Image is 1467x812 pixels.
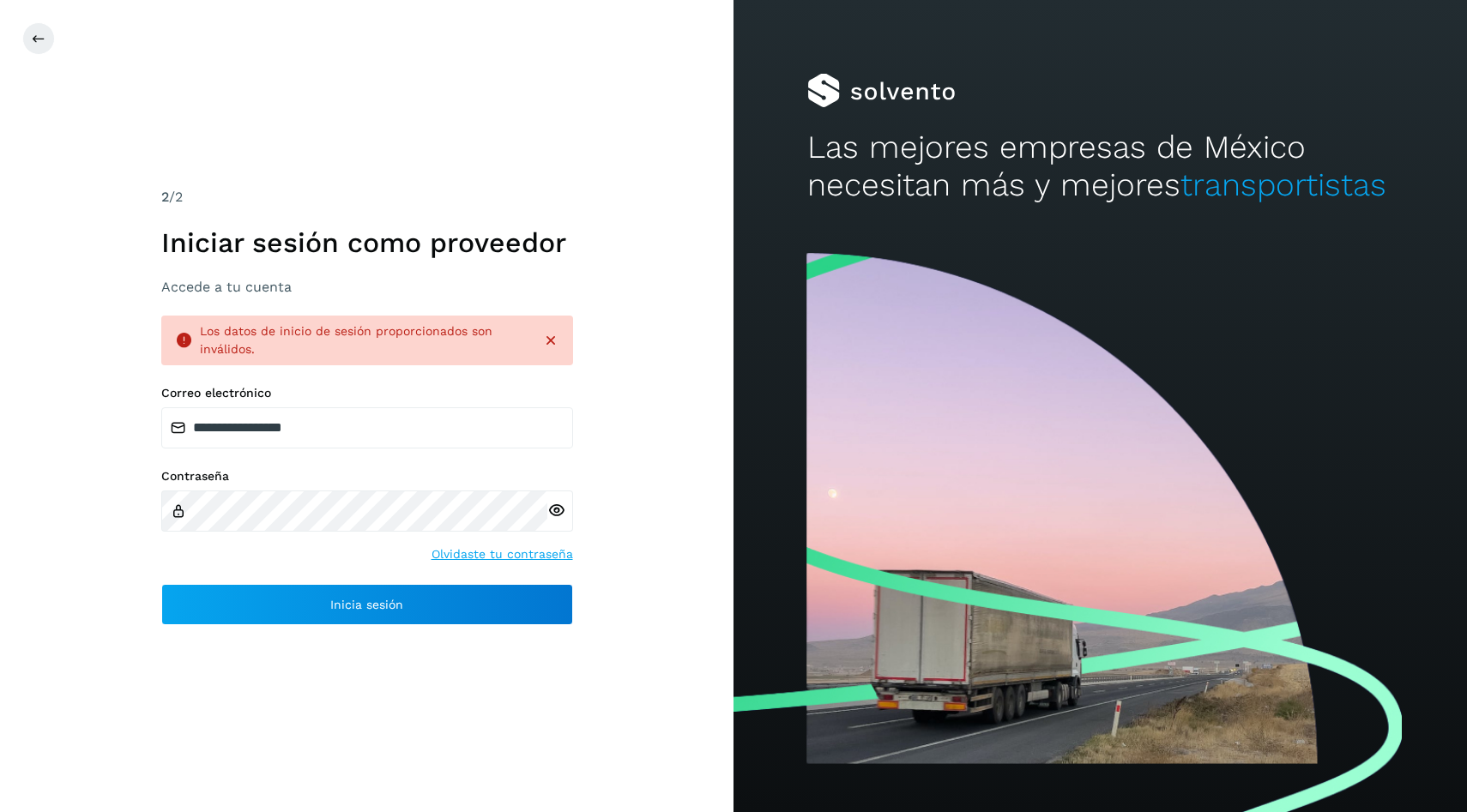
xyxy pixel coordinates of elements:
h3: Accede a tu cuenta [161,279,573,295]
button: Inicia sesión [161,584,573,625]
div: Los datos de inicio de sesión proporcionados son inválidos. [200,322,528,358]
a: Olvidaste tu contraseña [432,545,573,563]
span: transportistas [1180,166,1386,203]
div: /2 [161,187,573,208]
label: Contraseña [161,469,573,484]
span: 2 [161,189,169,205]
h1: Iniciar sesión como proveedor [161,226,573,259]
h2: Las mejores empresas de México necesitan más y mejores [807,129,1394,205]
span: Inicia sesión [330,598,403,611]
label: Correo electrónico [161,386,573,400]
